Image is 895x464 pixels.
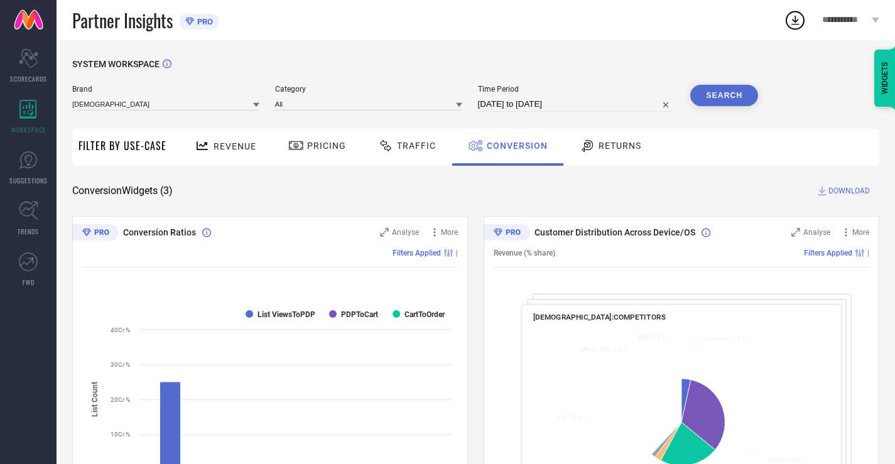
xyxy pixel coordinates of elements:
[111,326,130,333] text: 40Cr %
[705,335,729,342] tspan: Unknown
[487,141,548,151] span: Conversion
[478,85,675,94] span: Time Period
[11,125,46,134] span: WORKSPACE
[705,335,746,342] text: : 5.6 %
[79,138,166,153] span: Filter By Use-Case
[123,227,196,237] span: Conversion Ratios
[72,185,173,197] span: Conversion Widgets ( 3 )
[690,85,758,106] button: Search
[557,416,587,423] text: : 35.4 %
[804,249,852,257] span: Filters Applied
[580,345,627,352] text: : 4.0 %
[341,310,378,319] text: PDPToCart
[9,176,48,185] span: SUGGESTIONS
[441,228,458,237] span: More
[275,85,462,94] span: Category
[803,228,830,237] span: Analyse
[784,9,806,31] div: Open download list
[637,333,648,340] tspan: Web
[599,141,641,151] span: Returns
[397,141,436,151] span: Traffic
[214,141,256,151] span: Revenue
[72,224,119,243] div: Premium
[533,313,666,321] span: [DEMOGRAPHIC_DATA]:COMPETITORS
[768,456,808,463] text: : 52.5 %
[494,249,555,257] span: Revenue (% share)
[791,228,800,237] svg: Zoom
[867,249,869,257] span: |
[580,345,610,352] tspan: Mobile Web
[194,17,213,26] span: PRO
[258,310,315,319] text: List ViewsToPDP
[23,278,35,287] span: FWD
[10,74,47,84] span: SCORECARDS
[768,456,788,463] tspan: Android
[456,249,458,257] span: |
[392,228,419,237] span: Analyse
[478,97,675,112] input: Select time period
[18,227,39,236] span: TRENDS
[111,431,130,438] text: 10Cr %
[72,8,173,33] span: Partner Insights
[557,416,567,423] tspan: IOS
[404,310,445,319] text: CartToOrder
[72,59,160,69] span: SYSTEM WORKSPACE
[637,333,665,340] text: : 2.5 %
[111,396,130,403] text: 20Cr %
[534,227,695,237] span: Customer Distribution Across Device/OS
[393,249,441,257] span: Filters Applied
[828,185,870,197] span: DOWNLOAD
[90,382,99,417] tspan: List Count
[484,224,530,243] div: Premium
[307,141,346,151] span: Pricing
[852,228,869,237] span: More
[380,228,389,237] svg: Zoom
[111,361,130,368] text: 30Cr %
[72,85,259,94] span: Brand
